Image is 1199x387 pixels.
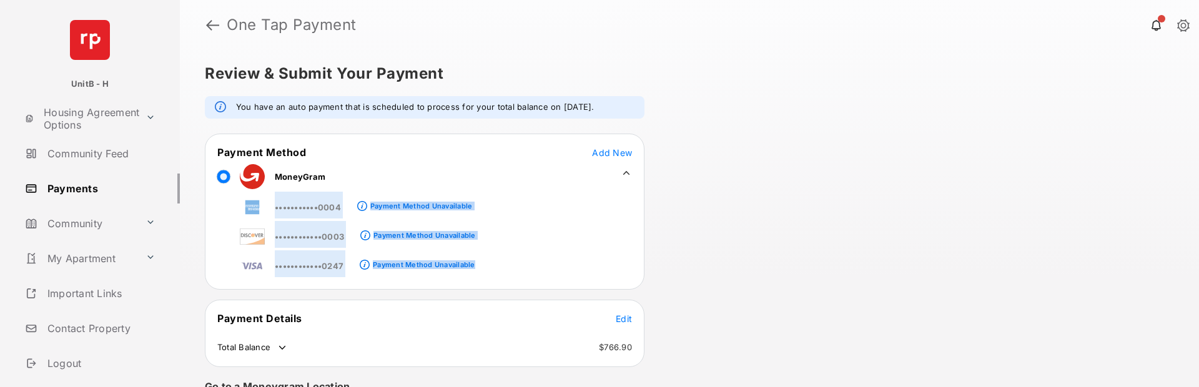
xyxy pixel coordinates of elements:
[373,260,475,269] div: Payment Method Unavailable
[20,348,180,378] a: Logout
[370,202,472,210] div: Payment Method Unavailable
[592,147,632,158] span: Add New
[227,17,357,32] strong: One Tap Payment
[217,312,302,325] span: Payment Details
[367,192,472,213] a: Payment Method Unavailable
[275,202,341,212] span: •••••••••••0004
[217,146,306,159] span: Payment Method
[70,20,110,60] img: svg+xml;base64,PHN2ZyB4bWxucz0iaHR0cDovL3d3dy53My5vcmcvMjAwMC9zdmciIHdpZHRoPSI2NCIgaGVpZ2h0PSI2NC...
[217,341,289,354] td: Total Balance
[20,208,141,238] a: Community
[616,312,632,325] button: Edit
[275,172,325,182] span: MoneyGram
[370,250,475,272] a: Payment Method Unavailable
[205,66,1164,81] h5: Review & Submit Your Payment
[20,313,180,343] a: Contact Property
[20,278,160,308] a: Important Links
[20,174,180,203] a: Payments
[275,261,343,271] span: ••••••••••••0247
[275,232,344,242] span: ••••••••••••0003
[236,101,595,114] em: You have an auto payment that is scheduled to process for your total balance on [DATE].
[71,78,109,91] p: UnitB - H
[373,231,475,240] div: Payment Method Unavailable
[370,221,475,242] a: Payment Method Unavailable
[598,341,633,353] td: $766.90
[20,104,141,134] a: Housing Agreement Options
[592,146,632,159] button: Add New
[20,243,141,273] a: My Apartment
[616,313,632,324] span: Edit
[20,139,180,169] a: Community Feed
